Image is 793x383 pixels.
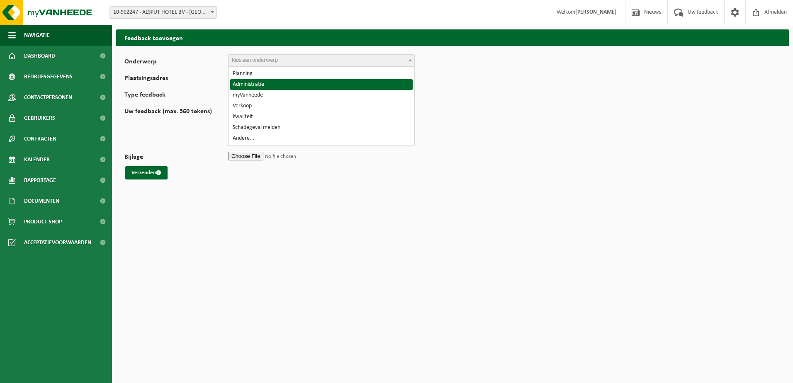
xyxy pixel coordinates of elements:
[125,166,168,179] button: Verzenden
[230,101,413,112] li: Verkoop
[24,211,62,232] span: Product Shop
[230,79,413,90] li: Administratie
[232,57,278,63] span: Kies een onderwerp
[230,133,413,144] li: Andere...
[24,108,55,128] span: Gebruikers
[24,66,73,87] span: Bedrijfsgegevens
[110,7,216,18] span: 10-902247 - ALSPUT HOTEL BV - HALLE
[230,90,413,101] li: myVanheede
[24,46,55,66] span: Dashboard
[24,170,56,191] span: Rapportage
[24,232,91,253] span: Acceptatievoorwaarden
[230,112,413,122] li: Kwaliteit
[124,92,228,100] label: Type feedback
[124,108,228,145] label: Uw feedback (max. 560 tekens)
[24,87,72,108] span: Contactpersonen
[24,149,50,170] span: Kalender
[24,191,59,211] span: Documenten
[575,9,617,15] strong: [PERSON_NAME]
[124,154,228,162] label: Bijlage
[230,122,413,133] li: Schadegeval melden
[124,75,228,83] label: Plaatsingsadres
[109,6,217,19] span: 10-902247 - ALSPUT HOTEL BV - HALLE
[116,29,789,46] h2: Feedback toevoegen
[24,25,50,46] span: Navigatie
[24,128,56,149] span: Contracten
[124,58,228,67] label: Onderwerp
[230,68,413,79] li: Planning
